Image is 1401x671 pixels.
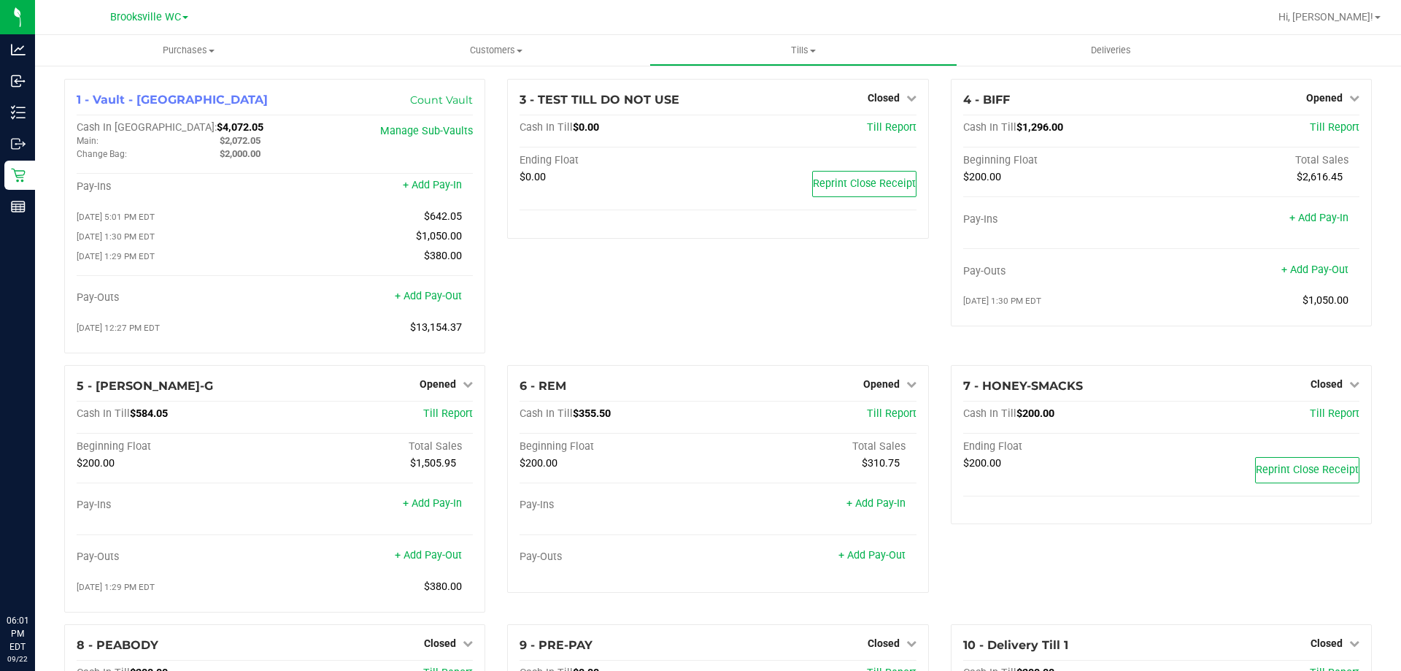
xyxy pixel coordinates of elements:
[424,580,462,593] span: $380.00
[395,290,462,302] a: + Add Pay-Out
[1297,171,1343,183] span: $2,616.45
[1278,11,1373,23] span: Hi, [PERSON_NAME]!
[220,135,260,146] span: $2,072.05
[1306,92,1343,104] span: Opened
[963,638,1068,652] span: 10 - Delivery Till 1
[867,121,916,134] a: Till Report
[838,549,906,561] a: + Add Pay-Out
[77,379,213,393] span: 5 - [PERSON_NAME]-G
[395,549,462,561] a: + Add Pay-Out
[963,213,1162,226] div: Pay-Ins
[220,148,260,159] span: $2,000.00
[867,407,916,420] a: Till Report
[343,44,649,57] span: Customers
[520,93,679,107] span: 3 - TEST TILL DO NOT USE
[963,154,1162,167] div: Beginning Float
[957,35,1265,66] a: Deliveries
[1302,294,1348,307] span: $1,050.00
[110,11,181,23] span: Brooksville WC
[520,499,718,512] div: Pay-Ins
[77,251,155,261] span: [DATE] 1:29 PM EDT
[862,457,900,469] span: $310.75
[963,121,1016,134] span: Cash In Till
[718,440,916,453] div: Total Sales
[77,136,99,146] span: Main:
[77,323,160,333] span: [DATE] 12:27 PM EDT
[963,440,1162,453] div: Ending Float
[520,407,573,420] span: Cash In Till
[424,637,456,649] span: Closed
[1161,154,1359,167] div: Total Sales
[813,177,916,190] span: Reprint Close Receipt
[420,378,456,390] span: Opened
[1255,457,1359,483] button: Reprint Close Receipt
[77,121,217,134] span: Cash In [GEOGRAPHIC_DATA]:
[1289,212,1348,224] a: + Add Pay-In
[11,74,26,88] inline-svg: Inbound
[868,92,900,104] span: Closed
[77,149,127,159] span: Change Bag:
[424,250,462,262] span: $380.00
[15,554,58,598] iframe: Resource center
[846,497,906,510] a: + Add Pay-In
[520,379,566,393] span: 6 - REM
[11,105,26,120] inline-svg: Inventory
[1310,407,1359,420] a: Till Report
[423,407,473,420] a: Till Report
[7,614,28,653] p: 06:01 PM EDT
[520,551,718,564] div: Pay-Outs
[520,171,546,183] span: $0.00
[410,93,473,107] a: Count Vault
[1016,407,1054,420] span: $200.00
[342,35,649,66] a: Customers
[77,457,115,469] span: $200.00
[520,440,718,453] div: Beginning Float
[1311,637,1343,649] span: Closed
[35,44,342,57] span: Purchases
[410,457,456,469] span: $1,505.95
[77,407,130,420] span: Cash In Till
[963,265,1162,278] div: Pay-Outs
[1281,264,1348,276] a: + Add Pay-Out
[963,457,1001,469] span: $200.00
[963,93,1010,107] span: 4 - BIFF
[11,199,26,214] inline-svg: Reports
[963,379,1083,393] span: 7 - HONEY-SMACKS
[77,551,275,564] div: Pay-Outs
[649,35,957,66] a: Tills
[77,212,155,222] span: [DATE] 5:01 PM EDT
[416,230,462,242] span: $1,050.00
[11,168,26,183] inline-svg: Retail
[7,653,28,664] p: 09/22
[410,321,462,334] span: $13,154.37
[403,179,462,191] a: + Add Pay-In
[77,231,155,242] span: [DATE] 1:30 PM EDT
[77,440,275,453] div: Beginning Float
[424,210,462,223] span: $642.05
[130,407,168,420] span: $584.05
[573,407,611,420] span: $355.50
[1071,44,1151,57] span: Deliveries
[77,638,158,652] span: 8 - PEABODY
[520,457,557,469] span: $200.00
[275,440,474,453] div: Total Sales
[380,125,473,137] a: Manage Sub-Vaults
[650,44,956,57] span: Tills
[573,121,599,134] span: $0.00
[1311,378,1343,390] span: Closed
[35,35,342,66] a: Purchases
[520,121,573,134] span: Cash In Till
[1310,121,1359,134] span: Till Report
[77,582,155,592] span: [DATE] 1:29 PM EDT
[77,291,275,304] div: Pay-Outs
[1016,121,1063,134] span: $1,296.00
[1256,464,1359,476] span: Reprint Close Receipt
[520,154,718,167] div: Ending Float
[11,137,26,151] inline-svg: Outbound
[520,638,593,652] span: 9 - PRE-PAY
[77,93,268,107] span: 1 - Vault - [GEOGRAPHIC_DATA]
